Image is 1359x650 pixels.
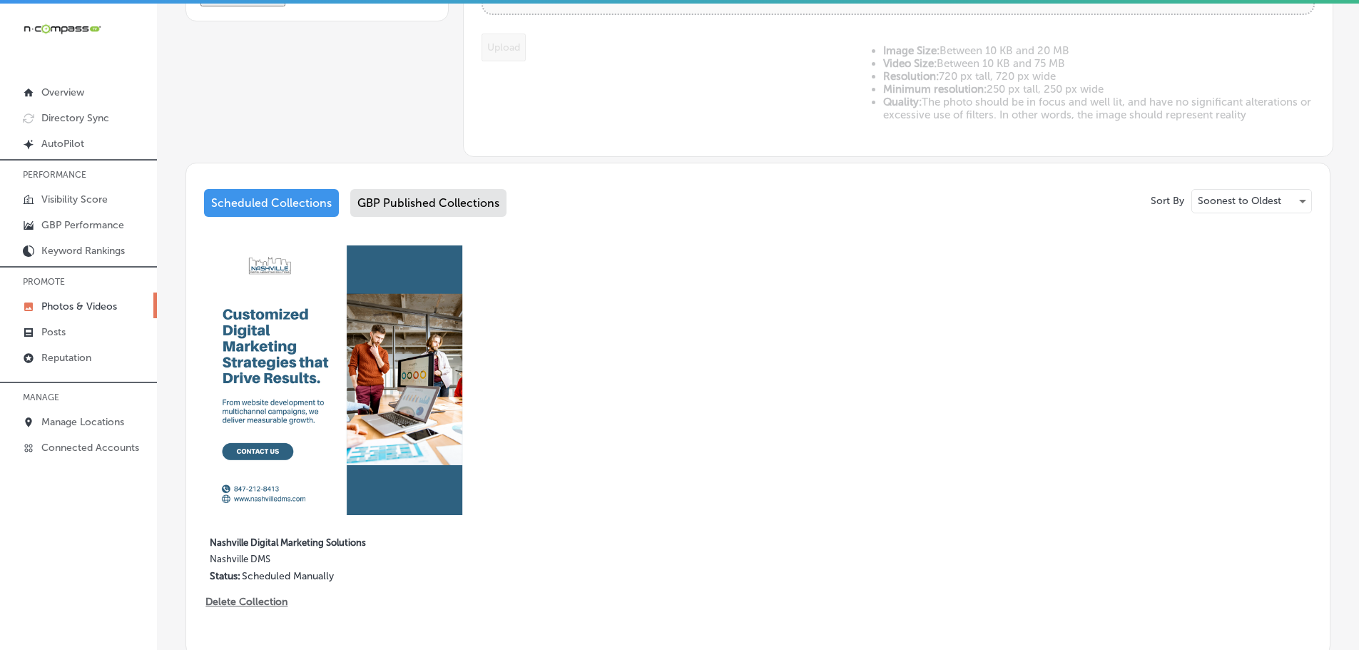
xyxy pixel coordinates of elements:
[23,22,101,36] img: 660ab0bf-5cc7-4cb8-ba1c-48b5ae0f18e60NCTV_CLogo_TV_Black_-500x88.png
[210,570,240,582] p: Status:
[41,442,139,454] p: Connected Accounts
[242,570,334,582] p: Scheduled Manually
[210,554,414,570] label: Nashville DMS
[41,86,84,98] p: Overview
[41,112,109,124] p: Directory Sync
[41,219,124,231] p: GBP Performance
[1198,194,1281,208] p: Soonest to Oldest
[204,189,339,217] div: Scheduled Collections
[41,138,84,150] p: AutoPilot
[41,193,108,205] p: Visibility Score
[41,326,66,338] p: Posts
[41,352,91,364] p: Reputation
[204,245,474,516] img: Collection thumbnail
[350,189,507,217] div: GBP Published Collections
[41,245,125,257] p: Keyword Rankings
[1151,195,1184,207] p: Sort By
[1192,190,1311,213] div: Soonest to Oldest
[210,529,414,554] label: Nashville Digital Marketing Solutions
[41,300,117,313] p: Photos & Videos
[41,416,124,428] p: Manage Locations
[205,596,286,608] p: Delete Collection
